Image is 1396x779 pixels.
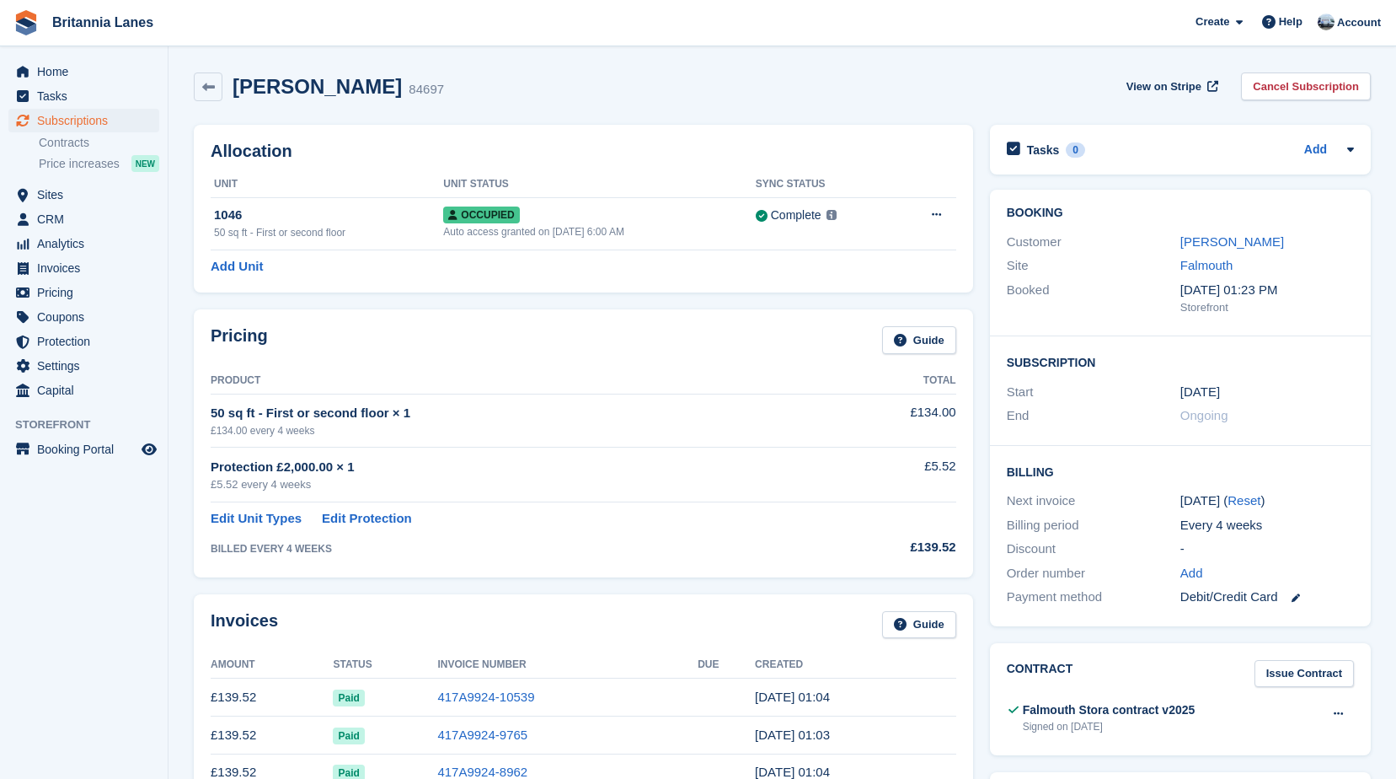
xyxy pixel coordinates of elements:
[755,652,956,679] th: Created
[409,80,444,99] div: 84697
[818,538,956,557] div: £139.52
[818,448,956,502] td: £5.52
[1180,516,1354,535] div: Every 4 weeks
[333,690,364,706] span: Paid
[437,728,527,742] a: 417A9924-9765
[211,458,818,477] div: Protection £2,000.00 × 1
[755,765,830,779] time: 2025-06-09 00:04:04 UTC
[211,541,818,556] div: BILLED EVERY 4 WEEKS
[1180,281,1354,300] div: [DATE] 01:23 PM
[1007,540,1180,559] div: Discount
[1007,233,1180,252] div: Customer
[214,206,443,225] div: 1046
[37,256,138,280] span: Invoices
[211,611,278,639] h2: Invoices
[1254,660,1354,688] a: Issue Contract
[882,611,956,639] a: Guide
[233,75,402,98] h2: [PERSON_NAME]
[37,232,138,255] span: Analytics
[1007,406,1180,426] div: End
[818,394,956,447] td: £134.00
[1180,299,1354,316] div: Storefront
[211,257,263,277] a: Add Unit
[1007,256,1180,276] div: Site
[131,155,159,172] div: NEW
[8,330,159,353] a: menu
[139,439,159,459] a: Preview store
[37,183,138,207] span: Sites
[1066,142,1085,158] div: 0
[37,60,138,83] span: Home
[37,305,138,329] span: Coupons
[37,379,138,402] span: Capital
[37,281,138,304] span: Pricing
[1023,701,1195,719] div: Falmouth Stora contract v2025
[1228,493,1260,508] a: Reset
[39,154,159,173] a: Price increases NEW
[1007,463,1354,480] h2: Billing
[37,354,138,378] span: Settings
[8,438,159,461] a: menu
[1007,207,1354,220] h2: Booking
[826,210,837,220] img: icon-info-grey-7440780725fd019a000dd9b08b2336e03edf1995a4989e88bcd33f0948082b44.svg
[211,423,818,438] div: £134.00 every 4 weeks
[322,509,412,529] a: Edit Protection
[437,765,527,779] a: 417A9924-8962
[214,225,443,240] div: 50 sq ft - First or second floor
[1180,540,1354,559] div: -
[1241,73,1371,100] a: Cancel Subscription
[1007,660,1073,688] h2: Contract
[39,156,120,172] span: Price increases
[333,652,437,679] th: Status
[37,84,138,108] span: Tasks
[8,281,159,304] a: menu
[1126,78,1201,95] span: View on Stripe
[1007,588,1180,607] div: Payment method
[211,476,818,493] div: £5.52 every 4 weeks
[1180,564,1203,583] a: Add
[211,509,302,529] a: Edit Unit Types
[1007,353,1354,370] h2: Subscription
[698,652,755,679] th: Due
[756,171,896,198] th: Sync Status
[8,109,159,132] a: menu
[1304,141,1327,160] a: Add
[755,728,830,742] time: 2025-07-07 00:03:56 UTC
[443,171,755,198] th: Unit Status
[1007,564,1180,583] div: Order number
[45,8,160,36] a: Britannia Lanes
[1023,719,1195,734] div: Signed on [DATE]
[1195,13,1229,30] span: Create
[8,207,159,231] a: menu
[8,84,159,108] a: menu
[211,142,956,161] h2: Allocation
[211,652,333,679] th: Amount
[437,652,698,679] th: Invoice Number
[211,717,333,755] td: £139.52
[1180,234,1284,249] a: [PERSON_NAME]
[1337,14,1381,31] span: Account
[1027,142,1060,158] h2: Tasks
[1007,383,1180,402] div: Start
[211,404,818,423] div: 50 sq ft - First or second floor × 1
[1180,258,1233,272] a: Falmouth
[8,183,159,207] a: menu
[1007,516,1180,535] div: Billing period
[1180,588,1354,607] div: Debit/Credit Card
[39,135,159,151] a: Contracts
[8,256,159,280] a: menu
[37,330,138,353] span: Protection
[37,207,138,231] span: CRM
[8,354,159,378] a: menu
[1007,281,1180,316] div: Booked
[15,416,168,433] span: Storefront
[1180,383,1220,402] time: 2025-05-12 00:00:00 UTC
[443,207,519,223] span: Occupied
[437,690,534,704] a: 417A9924-10539
[1279,13,1302,30] span: Help
[1007,492,1180,511] div: Next invoice
[1318,13,1334,30] img: John Millership
[211,326,268,354] h2: Pricing
[755,690,830,704] time: 2025-08-04 00:04:40 UTC
[8,379,159,402] a: menu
